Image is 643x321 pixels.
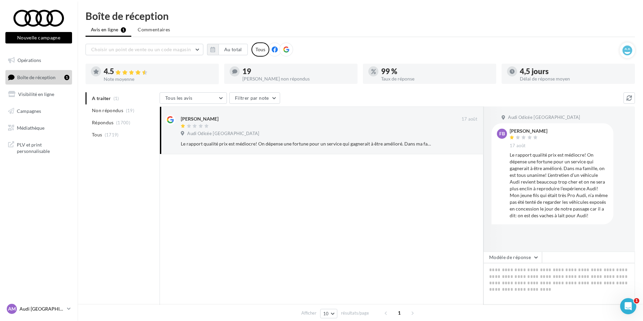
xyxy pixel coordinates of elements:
[17,74,56,80] span: Boîte de réception
[218,44,248,55] button: Au total
[138,26,170,33] span: Commentaires
[104,77,213,82] div: Note moyenne
[483,252,542,263] button: Modèle de réponse
[508,115,580,121] span: Audi Odicée [GEOGRAPHIC_DATA]
[86,11,635,21] div: Boîte de réception
[381,68,491,75] div: 99 %
[341,310,369,316] span: résultats/page
[165,95,193,101] span: Tous les avis
[620,298,636,314] iframe: Intercom live chat
[242,76,352,81] div: [PERSON_NAME] non répondus
[510,152,608,219] div: Le rapport qualité prix est médiocre! On dépense une fortune pour un service qui gagnerait à être...
[126,108,134,113] span: (19)
[17,140,69,155] span: PLV et print personnalisable
[462,116,477,122] span: 17 août
[104,68,213,75] div: 4.5
[510,129,547,133] div: [PERSON_NAME]
[187,131,259,137] span: Audi Odicée [GEOGRAPHIC_DATA]
[4,104,73,118] a: Campagnes
[207,44,248,55] button: Au total
[116,120,130,125] span: (1700)
[4,137,73,157] a: PLV et print personnalisable
[86,44,203,55] button: Choisir un point de vente ou un code magasin
[394,308,405,318] span: 1
[499,130,505,137] span: FB
[251,42,269,57] div: Tous
[229,92,280,104] button: Filtrer par note
[4,70,73,85] a: Boîte de réception1
[4,121,73,135] a: Médiathèque
[5,302,72,315] a: AM Audi [GEOGRAPHIC_DATA]
[301,310,316,316] span: Afficher
[510,143,526,149] span: 17 août
[4,87,73,101] a: Visibilité en ligne
[5,32,72,43] button: Nouvelle campagne
[160,92,227,104] button: Tous les avis
[91,46,191,52] span: Choisir un point de vente ou un code magasin
[20,306,64,312] p: Audi [GEOGRAPHIC_DATA]
[18,91,54,97] span: Visibilité en ligne
[17,108,41,114] span: Campagnes
[634,298,639,303] span: 1
[381,76,491,81] div: Taux de réponse
[64,75,69,80] div: 1
[242,68,352,75] div: 19
[320,309,337,318] button: 10
[181,140,434,147] div: Le rapport qualité prix est médiocre! On dépense une fortune pour un service qui gagnerait à être...
[323,311,329,316] span: 10
[92,119,114,126] span: Répondus
[18,57,41,63] span: Opérations
[105,132,119,137] span: (1719)
[181,116,218,122] div: [PERSON_NAME]
[8,306,16,312] span: AM
[520,68,630,75] div: 4,5 jours
[4,53,73,67] a: Opérations
[520,76,630,81] div: Délai de réponse moyen
[92,107,123,114] span: Non répondus
[17,125,44,130] span: Médiathèque
[92,131,102,138] span: Tous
